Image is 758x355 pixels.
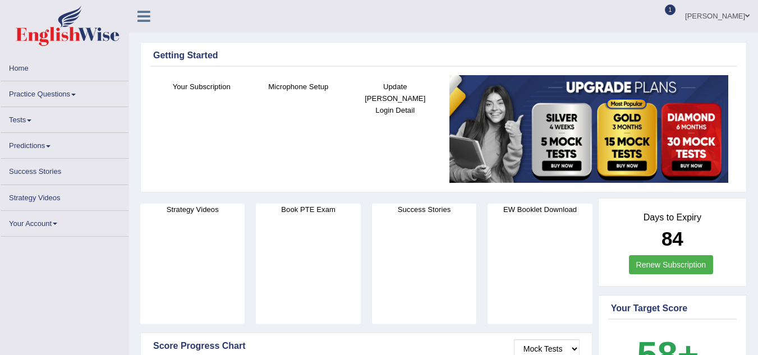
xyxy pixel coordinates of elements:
span: 1 [665,4,676,15]
a: Tests [1,107,128,129]
div: Getting Started [153,49,734,62]
div: Your Target Score [611,302,734,315]
a: Strategy Videos [1,185,128,207]
a: Home [1,56,128,77]
h4: Update [PERSON_NAME] Login Detail [352,81,438,116]
h4: Your Subscription [159,81,245,93]
h4: Microphone Setup [256,81,342,93]
a: Predictions [1,133,128,155]
a: Your Account [1,211,128,233]
h4: Book PTE Exam [256,204,360,215]
a: Practice Questions [1,81,128,103]
h4: Success Stories [372,204,476,215]
h4: EW Booklet Download [488,204,592,215]
a: Success Stories [1,159,128,181]
b: 84 [661,228,683,250]
h4: Days to Expiry [611,213,734,223]
a: Renew Subscription [629,255,714,274]
h4: Strategy Videos [140,204,245,215]
img: small5.jpg [449,75,729,183]
div: Score Progress Chart [153,339,580,353]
